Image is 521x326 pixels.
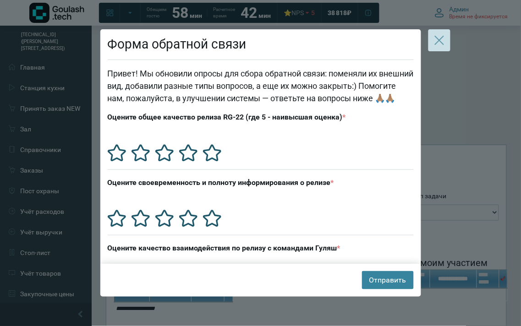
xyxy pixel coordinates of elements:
p: Оцените своевременность и полноту информирования о релизе [108,177,414,196]
p: Оцените качество взаимодействия по релизу с командами Гуляш [108,243,414,261]
button: Отправить [362,271,414,289]
p: Привет! Мы обновили опросы для сбора обратной связи: поменяли их внешний вид, добавили разные тип... [108,67,414,112]
p: Оцените общее качество релиза RG-22 (где 5 - наивысшая оценка) [108,112,414,130]
h2: Форма обратной связи [108,37,414,52]
span: Отправить [369,275,406,285]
